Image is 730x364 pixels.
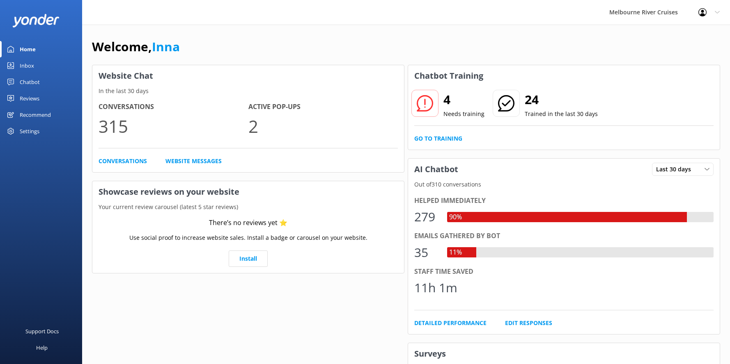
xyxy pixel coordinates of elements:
a: Install [229,250,268,267]
div: Help [36,339,48,356]
div: 279 [414,207,439,227]
div: Helped immediately [414,196,714,206]
div: 90% [447,212,464,223]
div: 11h 1m [414,278,457,298]
p: Use social proof to increase website sales. Install a badge or carousel on your website. [129,233,367,242]
p: Needs training [443,109,484,118]
div: 35 [414,243,439,262]
h3: Showcase reviews on your website [92,181,404,202]
h3: Website Chat [92,65,404,86]
div: Inbox [20,57,34,74]
a: Conversations [99,157,147,166]
div: Home [20,41,36,57]
p: Out of 310 conversations [408,180,720,189]
a: Website Messages [165,157,222,166]
h4: Active Pop-ups [248,102,398,112]
div: Emails gathered by bot [414,231,714,241]
a: Go to Training [414,134,462,143]
h4: Conversations [99,102,248,112]
p: Trained in the last 30 days [525,109,598,118]
a: Edit Responses [505,318,552,328]
div: There’s no reviews yet ⭐ [209,218,287,228]
div: Staff time saved [414,266,714,277]
h2: 4 [443,90,484,109]
h3: AI Chatbot [408,159,464,180]
div: Support Docs [25,323,59,339]
span: Last 30 days [656,165,696,174]
h2: 24 [525,90,598,109]
p: In the last 30 days [92,86,404,96]
div: Settings [20,123,39,139]
div: 11% [447,247,464,258]
div: Recommend [20,107,51,123]
a: Inna [152,38,180,55]
h3: Chatbot Training [408,65,489,86]
p: Your current review carousel (latest 5 star reviews) [92,202,404,212]
div: Reviews [20,90,39,107]
p: 2 [248,112,398,140]
p: 315 [99,112,248,140]
div: Chatbot [20,74,40,90]
img: yonder-white-logo.png [12,14,60,27]
a: Detailed Performance [414,318,487,328]
h1: Welcome, [92,37,180,57]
